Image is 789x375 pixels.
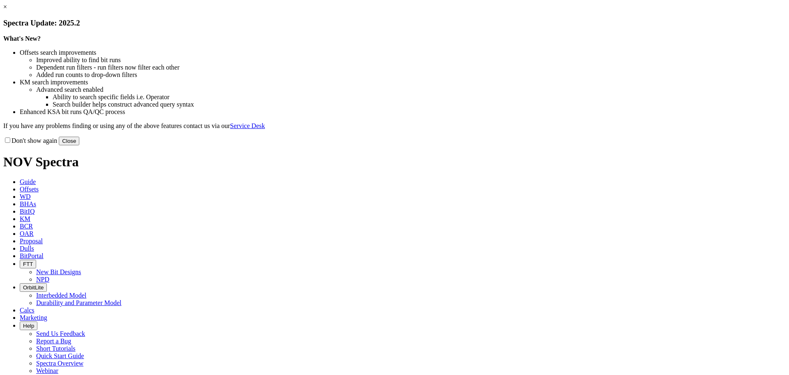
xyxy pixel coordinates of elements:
[53,93,786,101] li: Ability to search specific fields i.e. Operator
[20,245,34,252] span: Dulls
[20,178,36,185] span: Guide
[20,252,44,259] span: BitPortal
[23,261,33,267] span: FTT
[36,360,83,367] a: Spectra Overview
[20,314,47,321] span: Marketing
[20,108,786,116] li: Enhanced KSA bit runs QA/QC process
[23,284,44,291] span: OrbitLite
[36,86,786,93] li: Advanced search enabled
[20,307,35,314] span: Calcs
[3,122,786,130] p: If you have any problems finding or using any of the above features contact us via our
[53,101,786,108] li: Search builder helps construct advanced query syntax
[36,345,76,352] a: Short Tutorials
[3,3,7,10] a: ×
[36,330,85,337] a: Send Us Feedback
[36,56,786,64] li: Improved ability to find bit runs
[20,200,36,207] span: BHAs
[36,64,786,71] li: Dependent run filters - run filters now filter each other
[59,137,79,145] button: Close
[36,299,122,306] a: Durability and Parameter Model
[36,71,786,79] li: Added run counts to drop-down filters
[23,323,34,329] span: Help
[3,35,41,42] strong: What's New?
[20,223,33,230] span: BCR
[36,338,71,345] a: Report a Bug
[20,193,31,200] span: WD
[5,137,10,143] input: Don't show again
[36,292,86,299] a: Interbedded Model
[20,79,786,86] li: KM search improvements
[3,19,786,28] h3: Spectra Update: 2025.2
[20,215,30,222] span: KM
[230,122,265,129] a: Service Desk
[20,238,43,245] span: Proposal
[36,367,58,374] a: Webinar
[36,352,84,359] a: Quick Start Guide
[20,49,786,56] li: Offsets search improvements
[20,186,39,193] span: Offsets
[20,230,34,237] span: OAR
[20,208,35,215] span: BitIQ
[36,276,49,283] a: NPD
[36,268,81,275] a: New Bit Designs
[3,137,57,144] label: Don't show again
[3,154,786,170] h1: NOV Spectra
